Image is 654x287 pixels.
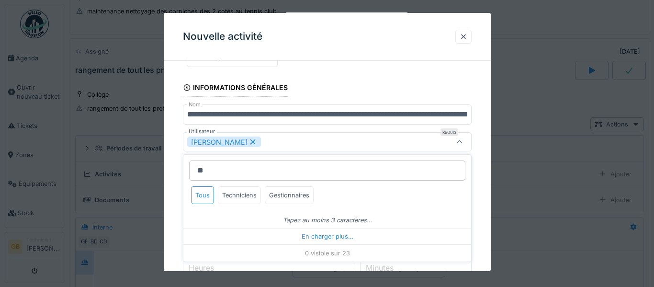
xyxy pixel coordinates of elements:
div: [PERSON_NAME] [187,137,261,147]
div: Informations générales [183,80,288,97]
div: Tapez au moins 3 caractères… [183,212,471,229]
div: En charger plus… [183,229,471,244]
label: Minutes [364,262,395,274]
div: Requis [440,128,458,136]
h3: Nouvelle activité [183,31,262,43]
div: Gestionnaires [265,186,314,204]
div: 0 visible sur 23 [183,244,471,262]
label: Utilisateur [187,127,217,136]
div: Tous [191,186,214,204]
div: Techniciens [218,186,261,204]
div: Matériel [216,54,248,63]
label: Heures [187,262,216,274]
label: Nom [187,101,203,109]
